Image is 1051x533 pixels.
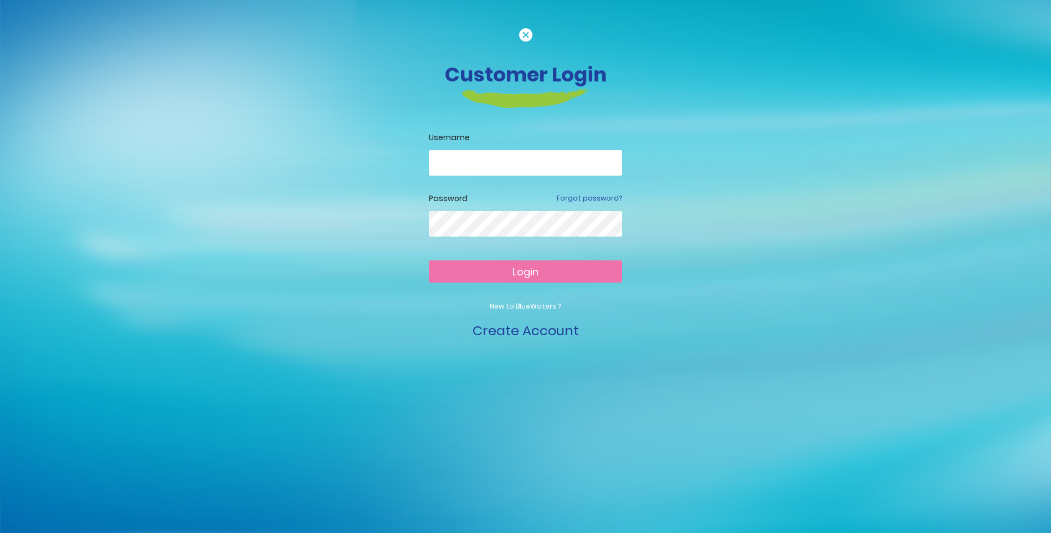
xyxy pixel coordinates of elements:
[429,132,622,143] label: Username
[429,301,622,311] p: New to BlueWaters ?
[519,28,532,42] img: cancel
[512,265,539,279] span: Login
[429,193,468,204] label: Password
[218,63,833,86] h3: Customer Login
[557,193,622,203] a: Forgot password?
[462,89,589,108] img: login-heading-border.png
[429,260,622,283] button: Login
[473,321,579,340] a: Create Account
